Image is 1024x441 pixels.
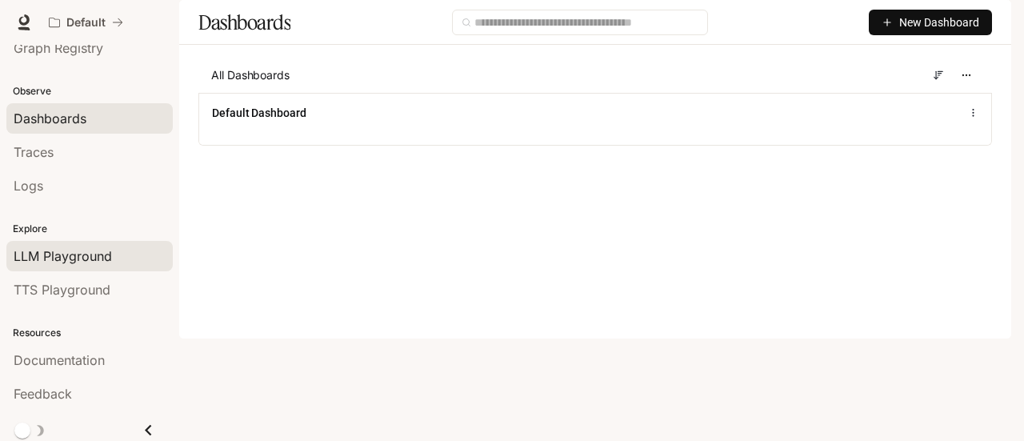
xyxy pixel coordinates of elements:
button: New Dashboard [869,10,992,35]
span: New Dashboard [899,14,979,31]
p: Default [66,16,106,30]
button: All workspaces [42,6,130,38]
h1: Dashboards [198,6,290,38]
a: Default Dashboard [212,105,306,121]
span: All Dashboards [211,67,290,83]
